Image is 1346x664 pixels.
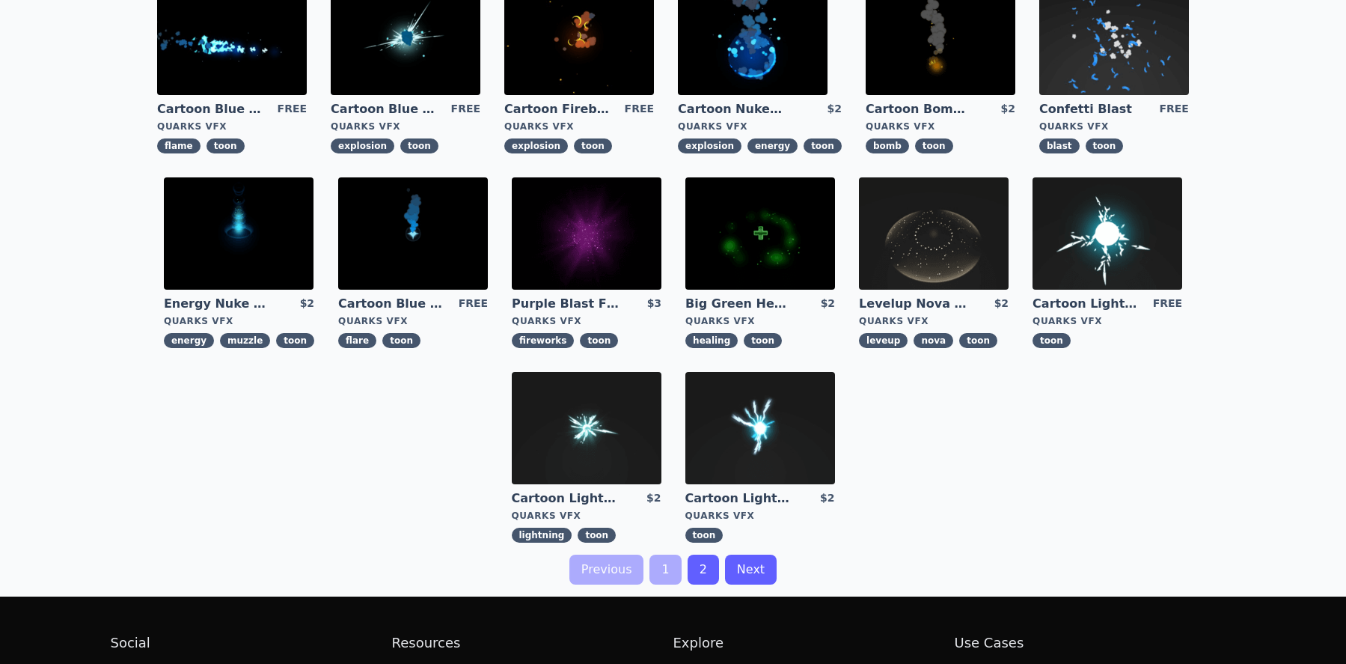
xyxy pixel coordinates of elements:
img: imgAlt [512,372,661,484]
span: toon [804,138,842,153]
span: blast [1039,138,1080,153]
a: Confetti Blast [1039,101,1147,118]
img: imgAlt [859,177,1009,290]
span: explosion [678,138,741,153]
a: Cartoon Bomb Fuse [866,101,973,118]
img: imgAlt [685,372,835,484]
span: toon [574,138,612,153]
span: toon [744,333,782,348]
img: imgAlt [338,177,488,290]
span: toon [580,333,618,348]
div: FREE [1153,296,1182,312]
a: Cartoon Nuke Energy Explosion [678,101,786,118]
h2: Social [111,633,392,654]
a: Previous [569,555,644,585]
a: Next [725,555,777,585]
span: healing [685,333,738,348]
span: leveup [859,333,908,348]
a: Cartoon Lightning Ball Explosion [512,490,620,507]
a: Cartoon Fireball Explosion [504,101,612,118]
div: FREE [625,101,654,118]
div: Quarks VFX [512,510,661,522]
span: toon [578,528,616,543]
span: explosion [504,138,568,153]
div: Quarks VFX [504,121,654,133]
a: Energy Nuke Muzzle Flash [164,296,272,312]
a: Cartoon Lightning Ball [1033,296,1140,312]
a: Cartoon Blue Gas Explosion [331,101,438,118]
img: imgAlt [164,177,313,290]
img: imgAlt [685,177,835,290]
div: $2 [994,296,1009,312]
span: energy [747,138,798,153]
h2: Resources [392,633,673,654]
span: flame [157,138,201,153]
div: Quarks VFX [685,315,835,327]
span: energy [164,333,214,348]
a: Cartoon Lightning Ball with Bloom [685,490,793,507]
div: Quarks VFX [1039,121,1189,133]
div: Quarks VFX [678,121,842,133]
span: toon [959,333,997,348]
div: $2 [646,490,661,507]
span: toon [207,138,245,153]
div: $2 [1000,101,1015,118]
span: lightning [512,528,572,543]
a: 2 [688,555,719,585]
div: $2 [821,296,835,312]
div: FREE [1159,101,1188,118]
img: imgAlt [512,177,661,290]
span: nova [914,333,953,348]
div: Quarks VFX [338,315,488,327]
div: Quarks VFX [685,510,835,522]
div: Quarks VFX [164,315,314,327]
span: toon [400,138,438,153]
span: toon [1033,333,1071,348]
a: Purple Blast Fireworks [512,296,620,312]
span: fireworks [512,333,574,348]
a: Big Green Healing Effect [685,296,793,312]
a: Cartoon Blue Flare [338,296,446,312]
h2: Explore [673,633,955,654]
div: $2 [820,490,834,507]
span: bomb [866,138,909,153]
span: toon [382,333,420,348]
div: Quarks VFX [157,121,307,133]
h2: Use Cases [955,633,1236,654]
div: $2 [300,296,314,312]
a: Cartoon Blue Flamethrower [157,101,265,118]
div: Quarks VFX [331,121,480,133]
div: $2 [827,101,841,118]
div: FREE [451,101,480,118]
a: Levelup Nova Effect [859,296,967,312]
span: muzzle [220,333,270,348]
span: toon [915,138,953,153]
div: Quarks VFX [1033,315,1182,327]
span: toon [276,333,314,348]
div: FREE [459,296,488,312]
span: explosion [331,138,394,153]
div: Quarks VFX [512,315,661,327]
div: FREE [278,101,307,118]
div: Quarks VFX [866,121,1015,133]
div: $3 [647,296,661,312]
span: toon [685,528,724,543]
span: flare [338,333,376,348]
img: imgAlt [1033,177,1182,290]
span: toon [1086,138,1124,153]
div: Quarks VFX [859,315,1009,327]
a: 1 [649,555,681,585]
